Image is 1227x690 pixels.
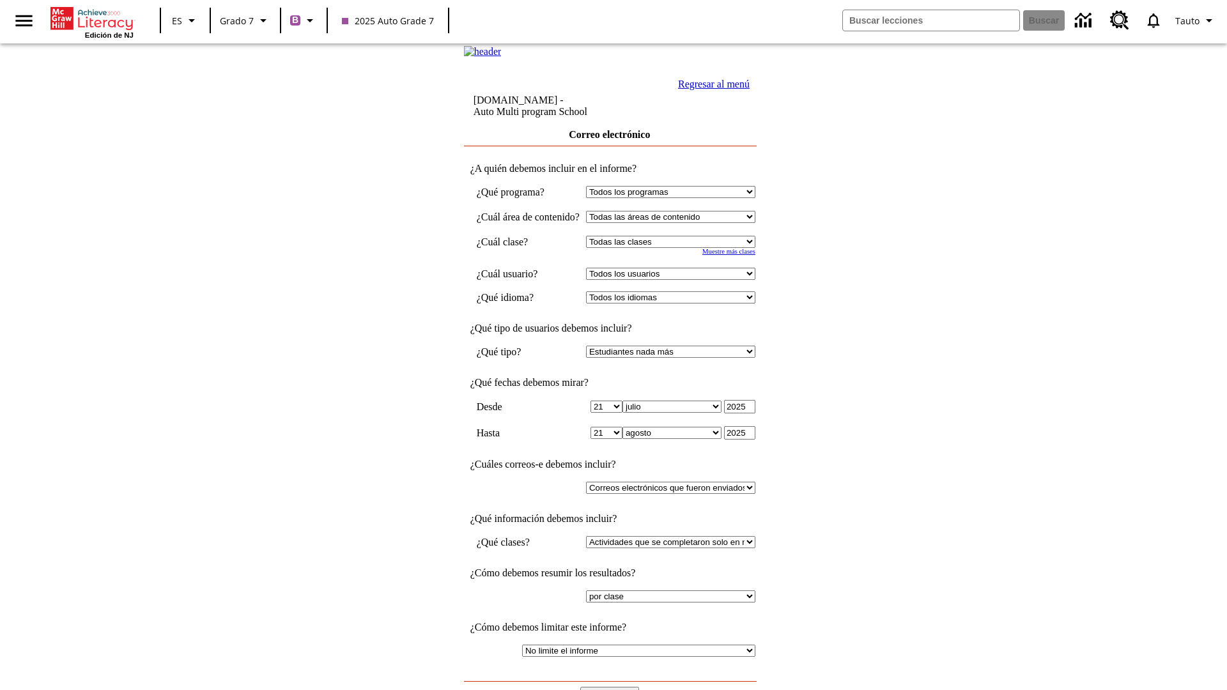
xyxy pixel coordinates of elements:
[1067,3,1102,38] a: Centro de información
[477,268,580,280] td: ¿Cuál usuario?
[85,31,134,39] span: Edición de NJ
[477,346,580,358] td: ¿Qué tipo?
[678,79,750,89] a: Regresar al menú
[50,4,134,39] div: Portada
[464,622,755,633] td: ¿Cómo debemos limitar este informe?
[342,14,434,27] span: 2025 Auto Grade 7
[464,377,755,388] td: ¿Qué fechas debemos mirar?
[165,9,206,32] button: Lenguaje: ES, Selecciona un idioma
[843,10,1019,31] input: Buscar campo
[220,14,254,27] span: Grado 7
[464,46,502,57] img: header
[477,211,580,222] nobr: ¿Cuál área de contenido?
[1137,4,1170,37] a: Notificaciones
[1175,14,1200,27] span: Tauto
[464,163,755,174] td: ¿A quién debemos incluir en el informe?
[1170,9,1222,32] button: Perfil/Configuración
[477,426,580,440] td: Hasta
[474,106,587,117] nobr: Auto Multi program School
[474,95,644,118] td: [DOMAIN_NAME] -
[1102,3,1137,38] a: Centro de recursos, Se abrirá en una pestaña nueva.
[477,400,580,413] td: Desde
[477,236,580,248] td: ¿Cuál clase?
[464,513,755,525] td: ¿Qué información debemos incluir?
[477,186,580,198] td: ¿Qué programa?
[172,14,182,27] span: ES
[477,536,580,548] td: ¿Qué clases?
[569,129,650,140] a: Correo electrónico
[292,12,298,28] span: B
[215,9,276,32] button: Grado: Grado 7, Elige un grado
[285,9,323,32] button: Boost El color de la clase es morado/púrpura. Cambiar el color de la clase.
[464,567,755,579] td: ¿Cómo debemos resumir los resultados?
[5,2,43,40] button: Abrir el menú lateral
[477,291,580,303] td: ¿Qué idioma?
[464,323,755,334] td: ¿Qué tipo de usuarios debemos incluir?
[464,459,755,470] td: ¿Cuáles correos-e debemos incluir?
[702,248,755,255] a: Muestre más clases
